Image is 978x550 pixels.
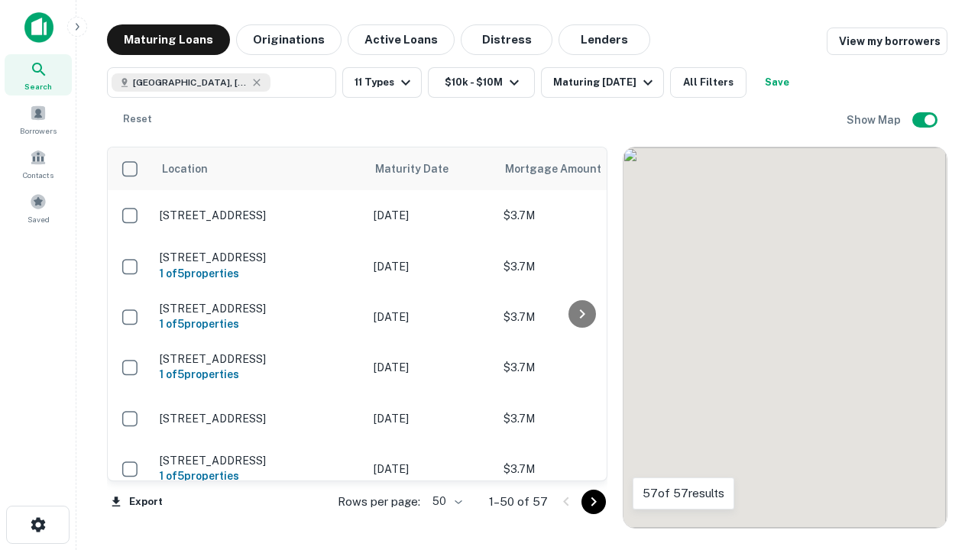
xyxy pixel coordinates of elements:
p: [DATE] [374,461,488,477]
p: $3.7M [504,410,656,427]
h6: 1 of 5 properties [160,265,358,282]
p: Rows per page: [338,493,420,511]
p: [DATE] [374,258,488,275]
button: Go to next page [581,490,606,514]
button: $10k - $10M [428,67,535,98]
button: Export [107,490,167,513]
iframe: Chat Widget [902,379,978,452]
p: [STREET_ADDRESS] [160,209,358,222]
p: 57 of 57 results [643,484,724,503]
span: Location [161,160,208,178]
h6: Show Map [847,112,903,128]
span: Saved [28,213,50,225]
p: $3.7M [504,207,656,224]
a: Contacts [5,143,72,184]
span: Contacts [23,169,53,181]
th: Location [152,147,366,190]
th: Maturity Date [366,147,496,190]
h6: 1 of 5 properties [160,315,358,332]
p: $3.7M [504,461,656,477]
p: [DATE] [374,207,488,224]
a: Borrowers [5,99,72,140]
button: Maturing Loans [107,24,230,55]
h6: 1 of 5 properties [160,366,358,383]
p: [DATE] [374,410,488,427]
p: $3.7M [504,359,656,376]
button: Reset [113,104,162,134]
th: Mortgage Amount [496,147,664,190]
button: Maturing [DATE] [541,67,664,98]
p: $3.7M [504,309,656,325]
p: $3.7M [504,258,656,275]
p: [DATE] [374,359,488,376]
a: Search [5,54,72,95]
img: capitalize-icon.png [24,12,53,43]
span: Search [24,80,52,92]
button: Lenders [559,24,650,55]
span: [GEOGRAPHIC_DATA], [GEOGRAPHIC_DATA] [133,76,248,89]
p: [STREET_ADDRESS] [160,412,358,425]
p: [STREET_ADDRESS] [160,454,358,467]
p: [STREET_ADDRESS] [160,302,358,315]
button: Originations [236,24,342,55]
span: Mortgage Amount [505,160,621,178]
button: 11 Types [342,67,422,98]
a: Saved [5,187,72,228]
button: Active Loans [348,24,455,55]
div: Maturing [DATE] [553,73,657,92]
div: 50 [426,490,465,513]
button: Distress [461,24,552,55]
p: 1–50 of 57 [489,493,548,511]
p: [STREET_ADDRESS] [160,352,358,366]
a: View my borrowers [827,27,947,55]
p: [DATE] [374,309,488,325]
button: Save your search to get updates of matches that match your search criteria. [753,67,802,98]
div: 0 0 [623,147,947,528]
p: [STREET_ADDRESS] [160,251,358,264]
span: Borrowers [20,125,57,137]
span: Maturity Date [375,160,468,178]
button: All Filters [670,67,746,98]
h6: 1 of 5 properties [160,467,358,484]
